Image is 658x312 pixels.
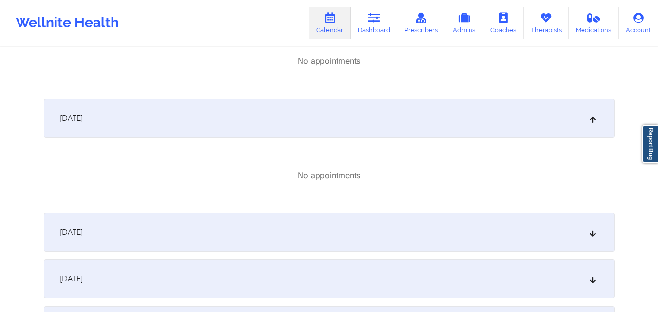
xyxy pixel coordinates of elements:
a: Account [619,7,658,39]
a: Report Bug [642,125,658,163]
a: Admins [445,7,483,39]
a: Therapists [524,7,569,39]
a: Medications [569,7,619,39]
span: [DATE] [60,274,83,284]
a: Dashboard [351,7,397,39]
a: Calendar [309,7,351,39]
p: No appointments [298,170,360,181]
a: Prescribers [397,7,446,39]
span: [DATE] [60,113,83,123]
span: [DATE] [60,227,83,237]
a: Coaches [483,7,524,39]
p: No appointments [298,55,360,67]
